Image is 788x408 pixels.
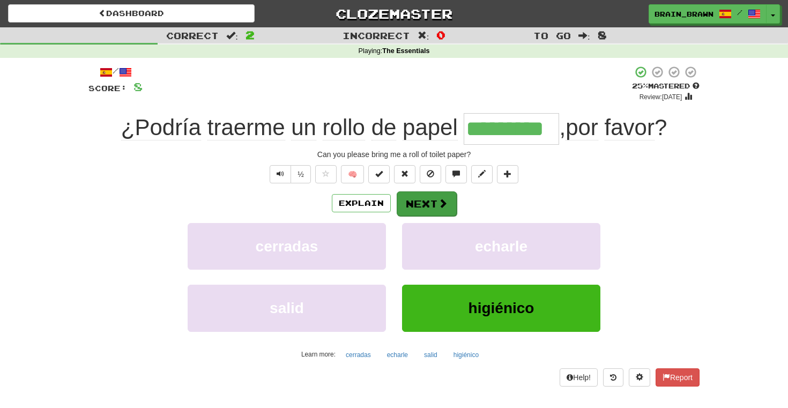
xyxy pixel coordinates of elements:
[323,115,365,140] span: rollo
[559,115,667,140] span: , ?
[8,4,255,23] a: Dashboard
[471,165,493,183] button: Edit sentence (alt+d)
[381,347,414,363] button: echarle
[226,31,238,40] span: :
[301,351,336,358] small: Learn more:
[402,223,600,270] button: echarle
[578,31,590,40] span: :
[271,4,517,23] a: Clozemaster
[291,115,316,140] span: un
[448,347,485,363] button: higiénico
[188,223,386,270] button: cerradas
[598,28,607,41] span: 8
[445,165,467,183] button: Discuss sentence (alt+u)
[656,368,700,387] button: Report
[246,28,255,41] span: 2
[649,4,767,24] a: brain_brawn /
[340,347,377,363] button: cerradas
[418,31,429,40] span: :
[632,81,648,90] span: 25 %
[88,65,143,79] div: /
[420,165,441,183] button: Ignore sentence (alt+i)
[121,115,201,140] span: ¿Podría
[368,165,390,183] button: Set this sentence to 100% Mastered (alt+m)
[88,149,700,160] div: Can you please bring me a roll of toilet paper?
[88,84,127,93] span: Score:
[207,115,285,140] span: traerme
[270,300,304,316] span: salid
[332,194,391,212] button: Explain
[737,9,742,16] span: /
[497,165,518,183] button: Add to collection (alt+a)
[256,238,318,255] span: cerradas
[133,80,143,93] span: 8
[436,28,445,41] span: 0
[315,165,337,183] button: Favorite sentence (alt+f)
[270,165,291,183] button: Play sentence audio (ctl+space)
[640,93,682,101] small: Review: [DATE]
[632,81,700,91] div: Mastered
[341,165,364,183] button: 🧠
[188,285,386,331] button: salid
[343,30,410,41] span: Incorrect
[605,115,655,140] span: favor
[655,9,713,19] span: brain_brawn
[403,115,458,140] span: papel
[603,368,623,387] button: Round history (alt+y)
[397,191,457,216] button: Next
[267,165,311,183] div: Text-to-speech controls
[394,165,415,183] button: Reset to 0% Mastered (alt+r)
[291,165,311,183] button: ½
[371,115,397,140] span: de
[533,30,571,41] span: To go
[475,238,527,255] span: echarle
[382,47,429,55] strong: The Essentials
[418,347,443,363] button: salid
[469,300,534,316] span: higiénico
[166,30,219,41] span: Correct
[560,368,598,387] button: Help!
[566,115,598,140] span: por
[402,285,600,331] button: higiénico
